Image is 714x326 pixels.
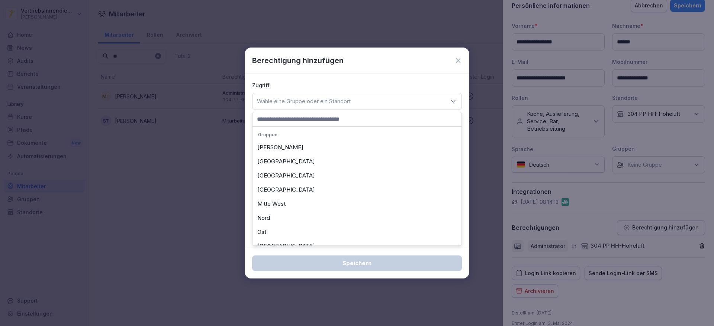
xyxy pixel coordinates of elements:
[254,211,460,225] div: Nord
[252,55,344,66] p: Berechtigung hinzufügen
[257,98,351,105] p: Wähle eine Gruppe oder ein Standort
[254,128,460,140] p: Gruppen
[254,169,460,183] div: [GEOGRAPHIC_DATA]
[254,197,460,211] div: Mitte West
[252,81,462,89] p: Zugriff
[254,225,460,239] div: Ost
[252,255,462,271] button: Speichern
[254,183,460,197] div: [GEOGRAPHIC_DATA]
[254,239,460,253] div: [GEOGRAPHIC_DATA]
[258,259,456,267] div: Speichern
[254,140,460,154] div: [PERSON_NAME]
[254,154,460,169] div: [GEOGRAPHIC_DATA]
